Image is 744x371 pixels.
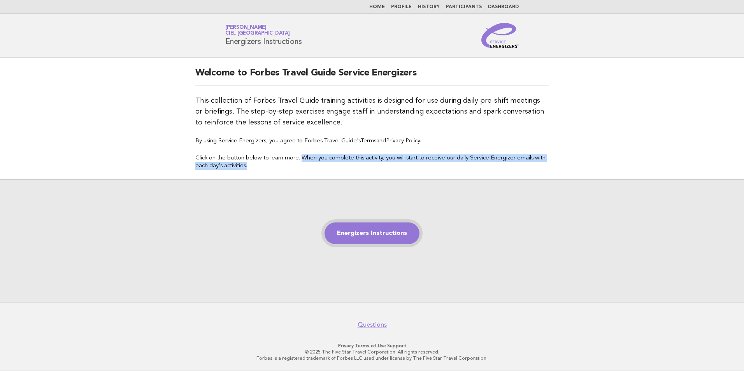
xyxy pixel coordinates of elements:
[361,138,376,144] a: Terms
[325,222,419,244] a: Energizers Instructions
[134,355,610,361] p: Forbes is a registered trademark of Forbes LLC used under license by The Five Star Travel Corpora...
[386,138,420,144] a: Privacy Policy
[195,154,549,170] p: Click on the button below to learn more. When you complete this activity, you will start to recei...
[225,25,290,36] a: [PERSON_NAME]Ciel [GEOGRAPHIC_DATA]
[358,321,387,329] a: Questions
[387,343,406,348] a: Support
[195,137,549,145] p: By using Service Energizers, you agree to Forbes Travel Guide's and .
[225,25,302,45] h1: Energizers Instructions
[338,343,354,348] a: Privacy
[225,31,290,36] span: Ciel [GEOGRAPHIC_DATA]
[481,23,519,48] img: Service Energizers
[391,5,412,9] a: Profile
[446,5,482,9] a: Participants
[134,343,610,349] p: · ·
[195,95,549,128] p: This collection of Forbes Travel Guide training activities is designed for use during daily pre-s...
[355,343,386,348] a: Terms of Use
[369,5,385,9] a: Home
[195,67,549,86] h2: Welcome to Forbes Travel Guide Service Energizers
[488,5,519,9] a: Dashboard
[418,5,440,9] a: History
[134,349,610,355] p: © 2025 The Five Star Travel Corporation. All rights reserved.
